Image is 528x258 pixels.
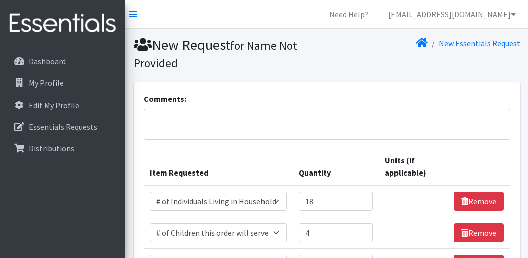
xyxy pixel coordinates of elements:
[134,36,323,71] h1: New Request
[29,78,64,88] p: My Profile
[144,148,293,186] th: Item Requested
[4,73,121,93] a: My Profile
[4,117,121,137] a: Essentials Requests
[380,4,524,24] a: [EMAIL_ADDRESS][DOMAIN_NAME]
[439,38,520,48] a: New Essentials Request
[29,122,97,132] p: Essentials Requests
[379,148,448,186] th: Units (if applicable)
[4,7,121,40] img: HumanEssentials
[4,51,121,71] a: Dashboard
[293,148,379,186] th: Quantity
[454,192,504,211] a: Remove
[29,56,66,66] p: Dashboard
[321,4,376,24] a: Need Help?
[4,138,121,158] a: Distributions
[144,93,186,105] label: Comments:
[29,143,74,153] p: Distributions
[4,95,121,115] a: Edit My Profile
[134,38,297,70] small: for Name Not Provided
[29,100,79,110] p: Edit My Profile
[454,223,504,242] a: Remove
